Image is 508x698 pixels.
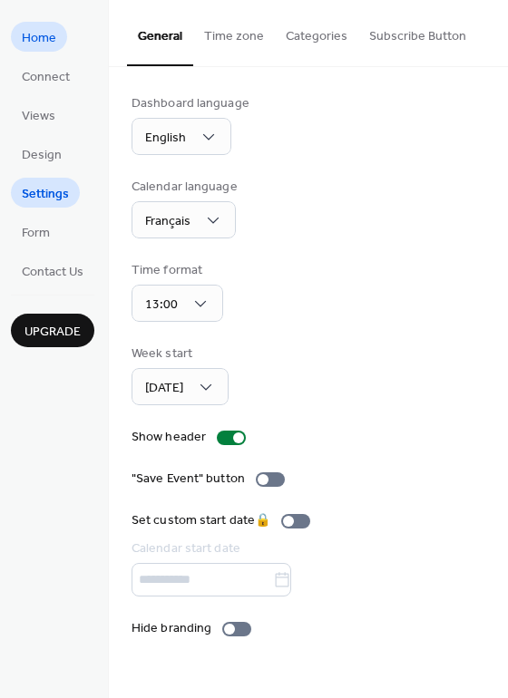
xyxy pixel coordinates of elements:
[145,126,186,150] span: English
[11,139,73,169] a: Design
[132,178,238,197] div: Calendar language
[11,22,67,52] a: Home
[145,209,190,234] span: Français
[11,61,81,91] a: Connect
[132,428,206,447] div: Show header
[145,293,178,317] span: 13:00
[24,323,81,342] span: Upgrade
[22,263,83,282] span: Contact Us
[132,619,211,638] div: Hide branding
[22,185,69,204] span: Settings
[132,470,245,489] div: "Save Event" button
[22,107,55,126] span: Views
[145,376,183,401] span: [DATE]
[22,68,70,87] span: Connect
[11,314,94,347] button: Upgrade
[132,94,249,113] div: Dashboard language
[11,178,80,208] a: Settings
[22,146,62,165] span: Design
[22,224,50,243] span: Form
[22,29,56,48] span: Home
[132,344,225,364] div: Week start
[132,261,220,280] div: Time format
[11,256,94,286] a: Contact Us
[11,217,61,247] a: Form
[11,100,66,130] a: Views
